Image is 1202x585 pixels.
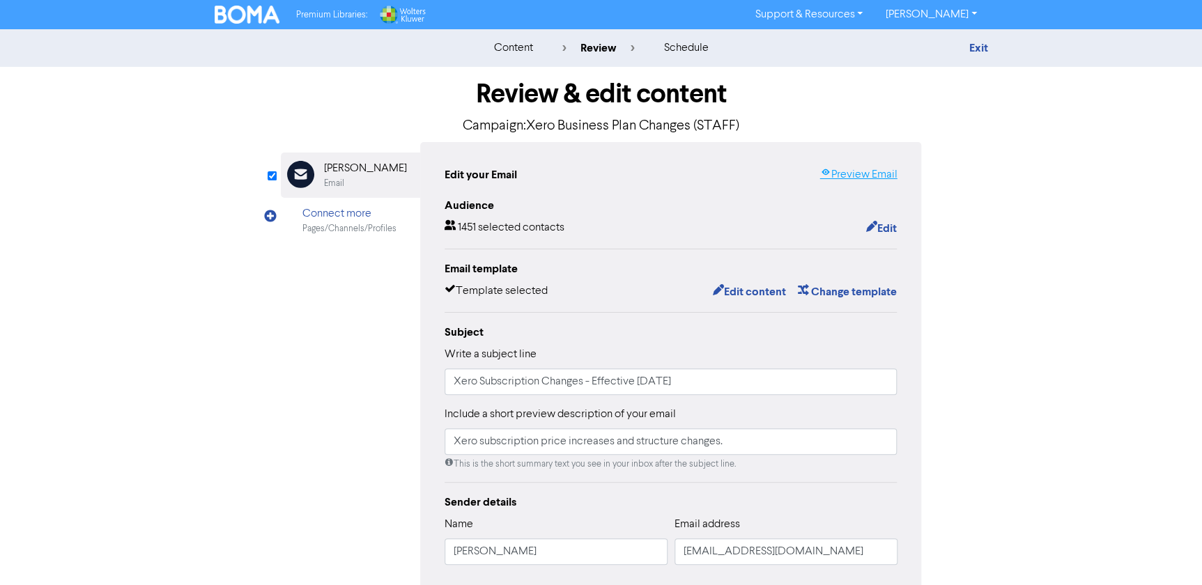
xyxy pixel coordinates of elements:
a: Support & Resources [743,3,874,26]
button: Edit content [711,283,786,301]
div: schedule [663,40,708,56]
p: Campaign: Xero Business Plan Changes (STAFF) [281,116,922,136]
img: BOMA Logo [215,6,280,24]
div: content [493,40,532,56]
label: Name [445,516,473,533]
a: Preview Email [819,166,897,183]
div: Email [324,177,344,190]
div: 1451 selected contacts [445,219,564,237]
div: Connect more [302,205,396,222]
div: Audience [445,197,897,214]
button: Edit [865,219,897,237]
div: Sender details [445,494,897,510]
div: [PERSON_NAME] [324,160,407,177]
div: Template selected [445,283,548,301]
div: Connect morePages/Channels/Profiles [281,198,420,243]
div: Subject [445,324,897,341]
div: Edit your Email [445,166,517,183]
button: Change template [796,283,897,301]
label: Email address [675,516,740,533]
iframe: Chat Widget [1132,518,1202,585]
h1: Review & edit content [281,78,922,110]
div: review [562,40,634,56]
div: This is the short summary text you see in your inbox after the subject line. [445,458,897,471]
a: [PERSON_NAME] [874,3,987,26]
label: Write a subject line [445,346,537,363]
div: Pages/Channels/Profiles [302,222,396,235]
span: Premium Libraries: [296,10,367,19]
label: Include a short preview description of your email [445,406,676,423]
div: Email template [445,260,897,277]
div: [PERSON_NAME]Email [281,153,420,198]
a: Exit [969,41,987,55]
img: Wolters Kluwer [378,6,426,24]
